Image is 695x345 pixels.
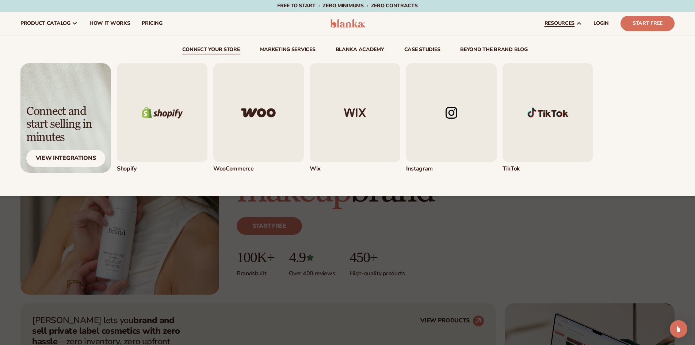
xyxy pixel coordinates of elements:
a: Woo commerce logo. WooCommerce [213,63,304,173]
span: resources [545,20,574,26]
span: product catalog [20,20,70,26]
a: product catalog [15,12,84,35]
span: LOGIN [593,20,609,26]
div: Connect and start selling in minutes [26,105,105,144]
img: logo [330,19,365,28]
div: WooCommerce [213,165,304,173]
div: 2 / 5 [213,63,304,173]
div: Wix [310,165,400,173]
div: 1 / 5 [117,63,207,173]
a: Start Free [620,16,675,31]
div: Shopify [117,165,207,173]
span: How It Works [89,20,130,26]
a: beyond the brand blog [460,47,527,54]
div: Instagram [406,165,497,173]
a: Wix logo. Wix [310,63,400,173]
div: Open Intercom Messenger [670,320,687,338]
div: 5 / 5 [503,63,593,173]
a: pricing [136,12,168,35]
a: Blanka Academy [336,47,384,54]
a: connect your store [182,47,240,54]
img: Instagram logo. [406,63,497,162]
a: LOGIN [588,12,615,35]
div: 4 / 5 [406,63,497,173]
img: Wix logo. [310,63,400,162]
img: Woo commerce logo. [213,63,304,162]
a: resources [539,12,588,35]
a: How It Works [84,12,136,35]
a: Shopify logo. Shopify [117,63,207,173]
img: Light background with shadow. [20,63,111,173]
a: Instagram logo. Instagram [406,63,497,173]
div: TikTok [503,165,593,173]
span: Free to start · ZERO minimums · ZERO contracts [277,2,417,9]
a: Marketing services [260,47,316,54]
img: Shopify logo. [117,63,207,162]
div: View Integrations [26,150,105,167]
span: pricing [142,20,162,26]
a: case studies [404,47,440,54]
a: Shopify Image 1 TikTok [503,63,593,173]
img: Shopify Image 1 [503,63,593,162]
div: 3 / 5 [310,63,400,173]
a: Light background with shadow. Connect and start selling in minutes View Integrations [20,63,111,173]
